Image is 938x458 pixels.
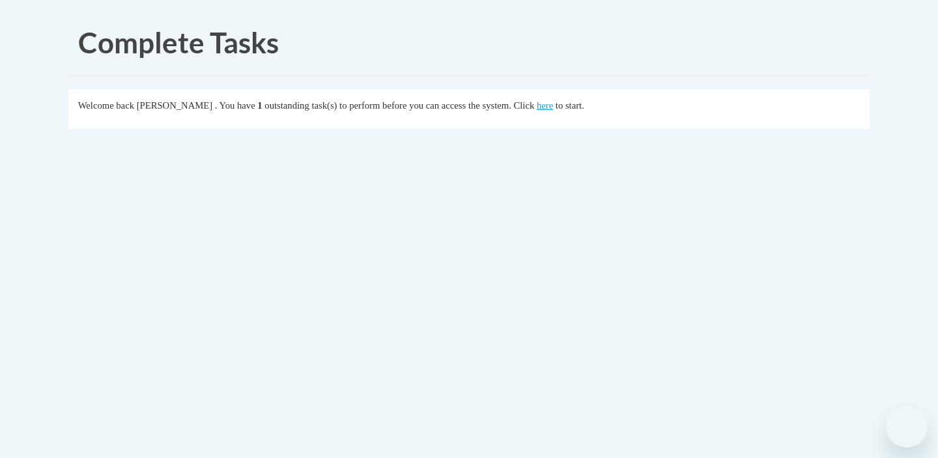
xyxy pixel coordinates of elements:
span: to start. [556,100,584,111]
a: here [537,100,553,111]
span: Complete Tasks [78,25,279,59]
span: . You have [215,100,255,111]
span: [PERSON_NAME] [137,100,212,111]
iframe: Button to launch messaging window [886,406,928,448]
span: 1 [257,100,262,111]
span: outstanding task(s) to perform before you can access the system. Click [264,100,534,111]
span: Welcome back [78,100,134,111]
